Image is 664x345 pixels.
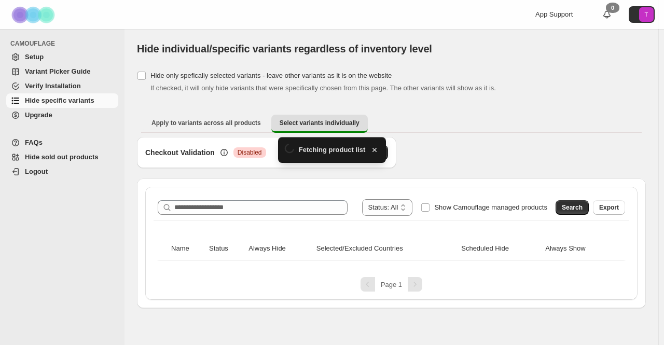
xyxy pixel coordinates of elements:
[313,237,458,260] th: Selected/Excluded Countries
[606,3,619,13] div: 0
[434,203,547,211] span: Show Camouflage managed products
[150,72,392,79] span: Hide only spefically selected variants - leave other variants as it is on the website
[629,6,655,23] button: Avatar with initials T
[25,96,94,104] span: Hide specific variants
[168,237,206,260] th: Name
[458,237,542,260] th: Scheduled Hide
[25,111,52,119] span: Upgrade
[206,237,245,260] th: Status
[25,82,81,90] span: Verify Installation
[639,7,654,22] span: Avatar with initials T
[25,53,44,61] span: Setup
[145,147,215,158] h3: Checkout Validation
[599,203,619,212] span: Export
[6,150,118,164] a: Hide sold out products
[562,203,583,212] span: Search
[143,115,269,131] button: Apply to variants across all products
[154,277,629,292] nav: Pagination
[6,64,118,79] a: Variant Picker Guide
[6,79,118,93] a: Verify Installation
[542,237,614,260] th: Always Show
[137,43,432,54] span: Hide individual/specific variants regardless of inventory level
[381,281,402,288] span: Page 1
[556,200,589,215] button: Search
[25,168,48,175] span: Logout
[150,84,496,92] span: If checked, it will only hide variants that were specifically chosen from this page. The other va...
[25,139,43,146] span: FAQs
[10,39,119,48] span: CAMOUFLAGE
[245,237,313,260] th: Always Hide
[593,200,625,215] button: Export
[299,145,366,155] span: Fetching product list
[8,1,60,29] img: Camouflage
[645,11,648,18] text: T
[6,135,118,150] a: FAQs
[25,67,90,75] span: Variant Picker Guide
[602,9,612,20] a: 0
[151,119,261,127] span: Apply to variants across all products
[535,10,573,18] span: App Support
[271,115,368,133] button: Select variants individually
[280,119,359,127] span: Select variants individually
[137,137,646,308] div: Select variants individually
[6,108,118,122] a: Upgrade
[25,153,99,161] span: Hide sold out products
[6,50,118,64] a: Setup
[6,93,118,108] a: Hide specific variants
[6,164,118,179] a: Logout
[238,148,262,157] span: Disabled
